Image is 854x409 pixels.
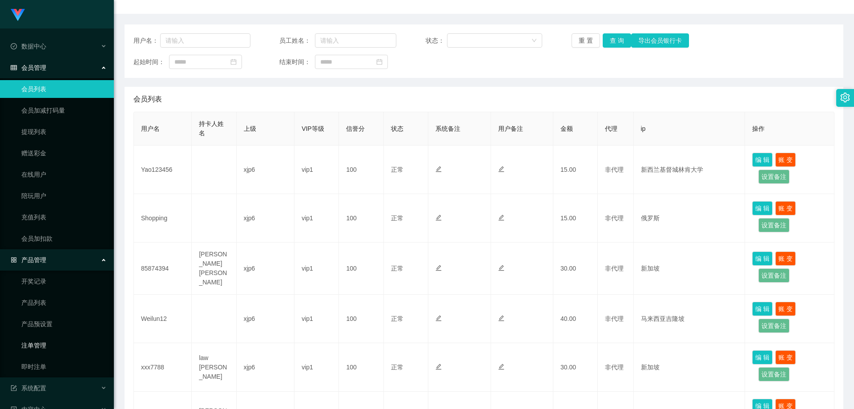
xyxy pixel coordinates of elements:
i: 图标: edit [498,166,504,172]
a: 会员加减打码量 [21,101,107,119]
span: 用户名 [141,125,160,132]
td: 15.00 [553,194,598,243]
button: 编 辑 [752,251,773,266]
span: 金额 [560,125,573,132]
td: 100 [339,343,383,392]
a: 会员列表 [21,80,107,98]
td: 30.00 [553,343,598,392]
td: 100 [339,146,383,194]
a: 注单管理 [21,336,107,354]
span: 系统配置 [11,385,46,392]
td: 15.00 [553,146,598,194]
button: 设置备注 [758,218,790,232]
td: xjp6 [237,146,294,194]
input: 请输入 [160,33,250,48]
a: 产品列表 [21,294,107,312]
td: vip1 [294,194,339,243]
td: 新西兰基督城林肯大学 [634,146,745,194]
span: 非代理 [605,265,624,272]
input: 请输入 [315,33,396,48]
span: 操作 [752,125,765,132]
i: 图标: calendar [376,59,383,65]
td: 40.00 [553,295,598,343]
i: 图标: edit [498,215,504,221]
span: 正常 [391,166,403,173]
td: 100 [339,243,383,295]
span: VIP等级 [302,125,324,132]
td: 马来西亚吉隆坡 [634,295,745,343]
a: 产品预设置 [21,315,107,333]
i: 图标: edit [498,315,504,321]
span: 正常 [391,315,403,322]
td: 30.00 [553,243,598,295]
button: 设置备注 [758,367,790,381]
span: 代理 [605,125,617,132]
i: 图标: form [11,385,17,391]
span: 产品管理 [11,256,46,263]
td: Weilun12 [134,295,192,343]
span: 正常 [391,364,403,371]
a: 开奖记录 [21,272,107,290]
span: 上级 [244,125,256,132]
button: 账 变 [775,201,796,215]
i: 图标: edit [498,265,504,271]
span: 正常 [391,265,403,272]
td: vip1 [294,146,339,194]
td: Yao123456 [134,146,192,194]
td: xxx7788 [134,343,192,392]
span: 正常 [391,215,403,222]
a: 充值列表 [21,208,107,226]
a: 即时注单 [21,358,107,376]
button: 编 辑 [752,201,773,215]
button: 编 辑 [752,350,773,364]
button: 编 辑 [752,153,773,167]
button: 账 变 [775,153,796,167]
td: vip1 [294,343,339,392]
span: 系统备注 [435,125,460,132]
button: 查 询 [603,33,631,48]
a: 提现列表 [21,123,107,141]
td: 100 [339,295,383,343]
i: 图标: check-circle-o [11,43,17,49]
i: 图标: calendar [230,59,237,65]
i: 图标: table [11,65,17,71]
span: 非代理 [605,315,624,322]
span: 起始时间： [133,57,169,67]
td: xjp6 [237,243,294,295]
td: xjp6 [237,194,294,243]
span: 非代理 [605,215,624,222]
button: 账 变 [775,350,796,364]
td: [PERSON_NAME] [PERSON_NAME] [192,243,236,295]
i: 图标: edit [435,265,442,271]
i: 图标: setting [840,93,850,102]
i: 图标: edit [435,315,442,321]
span: 用户备注 [498,125,523,132]
span: 非代理 [605,364,624,371]
span: 信誉分 [346,125,365,132]
span: 持卡人姓名 [199,120,224,137]
button: 账 变 [775,302,796,316]
td: law [PERSON_NAME] [192,343,236,392]
button: 设置备注 [758,319,790,333]
i: 图标: edit [435,364,442,370]
button: 导出会员银行卡 [631,33,689,48]
a: 陪玩用户 [21,187,107,205]
img: logo.9652507e.png [11,9,25,21]
td: 新加坡 [634,243,745,295]
td: Shopping [134,194,192,243]
span: 状态： [426,36,447,45]
span: 员工姓名： [279,36,315,45]
span: 会员管理 [11,64,46,71]
span: 非代理 [605,166,624,173]
button: 设置备注 [758,170,790,184]
i: 图标: edit [435,166,442,172]
button: 重 置 [572,33,600,48]
span: 会员列表 [133,94,162,105]
td: 85874394 [134,243,192,295]
button: 账 变 [775,251,796,266]
span: 数据中心 [11,43,46,50]
td: vip1 [294,295,339,343]
a: 在线用户 [21,166,107,183]
i: 图标: edit [498,364,504,370]
td: vip1 [294,243,339,295]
